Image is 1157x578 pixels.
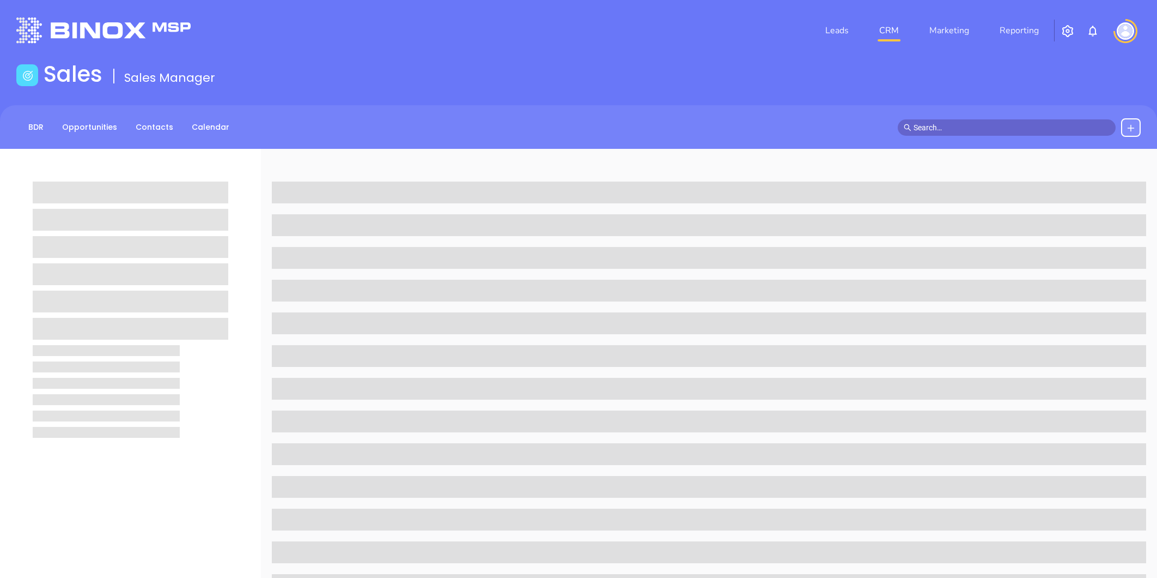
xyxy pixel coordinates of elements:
img: user [1117,22,1134,40]
a: Calendar [185,118,236,136]
a: CRM [875,20,903,41]
a: Reporting [995,20,1043,41]
img: logo [16,17,191,43]
span: Sales Manager [124,69,215,86]
img: iconNotification [1086,25,1099,38]
img: iconSetting [1061,25,1074,38]
a: Contacts [129,118,180,136]
a: Marketing [925,20,973,41]
a: Leads [821,20,853,41]
input: Search… [914,122,1110,134]
h1: Sales [44,61,102,87]
a: BDR [22,118,50,136]
span: search [904,124,911,131]
a: Opportunities [56,118,124,136]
